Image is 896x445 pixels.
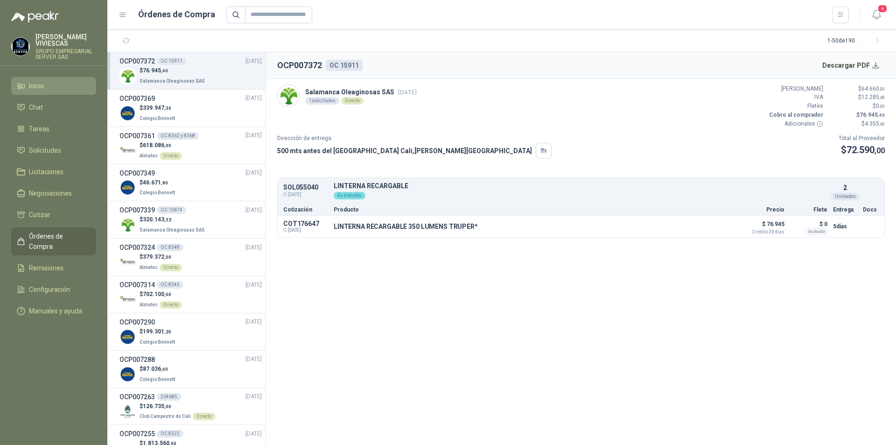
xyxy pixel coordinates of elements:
[29,284,70,295] span: Configuración
[767,111,823,120] p: Cobro al comprador
[119,317,262,346] a: OCP007290[DATE] Company Logo$199.301,20Colegio Bennett
[839,143,885,157] p: $
[11,120,96,138] a: Tareas
[140,66,207,75] p: $
[305,87,417,97] p: Salamanca Oleaginosas SAS
[245,318,262,326] span: [DATE]
[334,183,827,190] p: LINTERNA RECARGABLE
[119,93,262,123] a: OCP007369[DATE] Company Logo$339.947,30Colegio Bennett
[398,89,417,96] span: [DATE]
[29,306,82,316] span: Manuales y ayuda
[29,124,49,134] span: Tareas
[157,57,186,65] div: OC 15911
[161,180,168,185] span: ,80
[140,153,158,158] span: Almatec
[11,259,96,277] a: Remisiones
[143,366,168,372] span: 87.036
[164,217,171,222] span: ,32
[161,367,168,372] span: ,60
[140,414,191,419] span: Club Campestre de Cali
[119,280,155,290] h3: OCP007314
[119,131,155,141] h3: OCP007361
[245,243,262,252] span: [DATE]
[119,142,136,159] img: Company Logo
[861,94,885,100] span: 12.285
[11,11,59,22] img: Logo peakr
[164,329,171,334] span: ,20
[767,93,823,102] p: IVA
[11,77,96,95] a: Inicio
[119,68,136,84] img: Company Logo
[738,207,784,212] p: Precio
[283,191,328,198] span: C: [DATE]
[11,184,96,202] a: Negociaciones
[334,223,478,230] p: LINTERNA RECARGABLE 350 LUMENS TRUPER*
[140,377,175,382] span: Colegio Bennett
[283,207,328,212] p: Cotización
[143,291,171,297] span: 702.100
[140,178,177,187] p: $
[833,207,857,212] p: Entrega
[119,354,155,365] h3: OCP007288
[245,430,262,438] span: [DATE]
[790,207,827,212] p: Flete
[143,142,171,148] span: 618.086
[119,168,155,178] h3: OCP007349
[160,301,182,309] div: Directo
[119,366,136,382] img: Company Logo
[277,134,552,143] p: Dirección de entrega
[143,403,171,410] span: 126.735
[767,102,823,111] p: Fletes
[283,220,328,227] p: COT176647
[140,116,175,121] span: Colegio Bennett
[29,231,87,252] span: Órdenes de Compra
[140,141,182,150] p: $
[157,430,183,438] div: OC 8322
[119,429,155,439] h3: OCP007255
[140,215,207,224] p: $
[817,56,885,75] button: Descargar PDF
[29,188,72,198] span: Negociaciones
[160,264,182,271] div: Directo
[277,59,322,72] h2: OCP007372
[140,253,182,261] p: $
[140,265,158,270] span: Almatec
[119,354,262,384] a: OCP007288[DATE] Company Logo$87.036,60Colegio Bennett
[143,67,168,74] span: 76.945
[29,81,44,91] span: Inicio
[161,68,168,73] span: ,40
[143,328,171,335] span: 199.301
[119,242,155,253] h3: OCP007324
[879,86,885,92] span: ,00
[11,227,96,255] a: Órdenes de Compra
[119,179,136,196] img: Company Logo
[119,254,136,270] img: Company Logo
[140,302,158,307] span: Almatec
[164,106,171,111] span: ,30
[245,169,262,177] span: [DATE]
[160,152,182,160] div: Directo
[140,227,205,233] span: Salamanca Oleaginosas SAS
[11,281,96,298] a: Configuración
[245,206,262,215] span: [DATE]
[29,102,43,113] span: Chat
[847,144,885,155] span: 72.590
[245,94,262,103] span: [DATE]
[843,183,847,193] p: 2
[831,193,860,200] div: Unidades
[143,254,171,260] span: 379.372
[29,263,63,273] span: Remisiones
[863,207,879,212] p: Docs
[119,56,155,66] h3: OCP007372
[140,327,177,336] p: $
[277,146,532,156] p: 500 mts antes del [GEOGRAPHIC_DATA] Cali , [PERSON_NAME][GEOGRAPHIC_DATA]
[738,219,784,234] p: $ 76.945
[878,113,885,118] span: ,40
[865,120,885,127] span: 4.355
[157,244,183,251] div: OC 8348
[140,290,182,299] p: $
[11,206,96,224] a: Cotizar
[157,132,199,140] div: OC 8362 y 8368
[119,217,136,233] img: Company Logo
[876,103,885,109] span: 0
